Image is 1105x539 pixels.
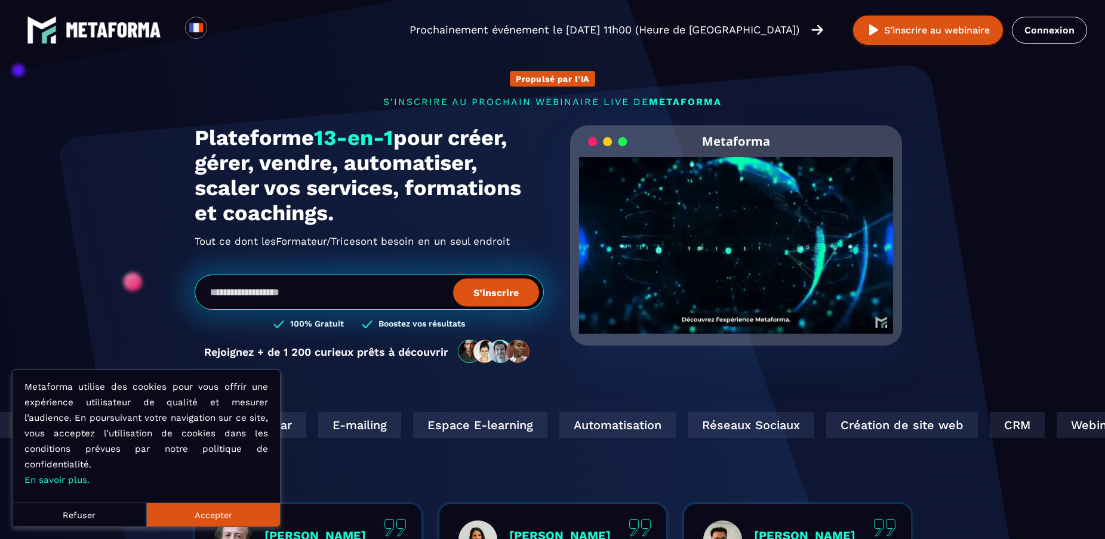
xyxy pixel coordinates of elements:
div: Espace E-learning [371,412,506,438]
img: logo [66,22,161,38]
div: Search for option [207,17,236,43]
p: Propulsé par l'IA [516,74,589,84]
img: quote [384,519,407,537]
video: Your browser does not support the video tag. [579,157,894,314]
span: 13-en-1 [314,125,393,150]
p: Prochainement événement le [DATE] 11h00 (Heure de [GEOGRAPHIC_DATA]) [410,21,799,38]
span: METAFORMA [649,96,722,107]
img: play [866,23,881,38]
h2: Metaforma [702,125,770,157]
button: S’inscrire [453,278,539,306]
h3: 100% Gratuit [290,319,344,330]
img: checked [273,319,284,330]
a: Connexion [1012,17,1087,44]
div: CRM [948,412,1003,438]
div: Webinar [1015,412,1091,438]
img: checked [362,319,373,330]
a: En savoir plus. [24,475,90,485]
div: E-mailing [276,412,359,438]
div: Création de site web [784,412,936,438]
p: Metaforma utilise des cookies pour vous offrir une expérience utilisateur de qualité et mesurer l... [24,379,268,488]
img: quote [873,519,896,537]
div: Réseaux Sociaux [646,412,772,438]
button: Accepter [146,503,280,526]
img: quote [629,519,651,537]
img: logo [27,15,57,45]
p: Rejoignez + de 1 200 curieux prêts à découvrir [204,346,448,358]
h1: Plateforme pour créer, gérer, vendre, automatiser, scaler vos services, formations et coachings. [195,125,544,226]
img: community-people [454,339,534,364]
input: Search for option [217,23,226,37]
div: Automatisation [518,412,634,438]
h3: Boostez vos résultats [378,319,465,330]
h2: Tout ce dont les ont besoin en un seul endroit [195,232,544,251]
p: s'inscrire au prochain webinaire live de [195,96,911,107]
img: fr [189,20,204,35]
button: S’inscrire au webinaire [853,16,1003,45]
img: loading [588,136,627,147]
span: Formateur/Trices [276,232,361,251]
img: arrow-right [811,23,823,36]
button: Refuser [13,503,146,526]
